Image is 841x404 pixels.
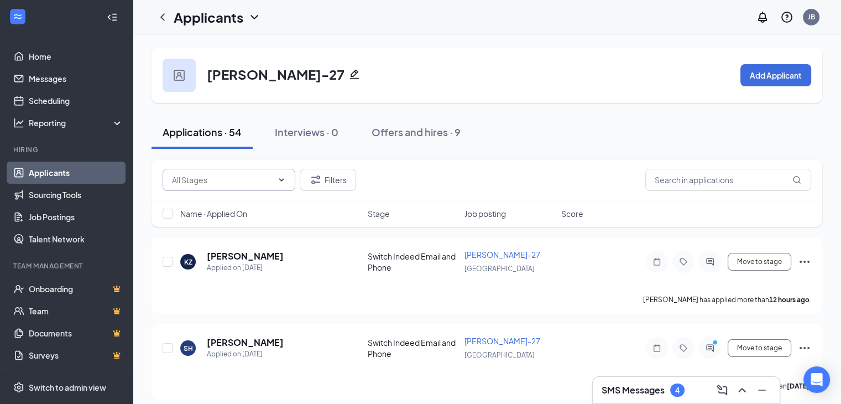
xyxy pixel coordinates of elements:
div: Offers and hires · 9 [372,125,461,139]
div: Switch Indeed Email and Phone [368,337,458,359]
span: Job posting [464,208,506,219]
svg: Analysis [13,117,24,128]
svg: Ellipses [798,255,811,268]
h3: SMS Messages [602,384,665,396]
a: Messages [29,68,123,90]
a: Talent Network [29,228,123,250]
a: OnboardingCrown [29,278,123,300]
span: Score [561,208,583,219]
div: JB [808,12,815,22]
img: user icon [174,70,185,81]
svg: ChevronUp [735,384,749,397]
svg: MagnifyingGlass [792,175,801,184]
svg: Filter [309,173,322,187]
button: Filter Filters [300,169,356,191]
div: Switch Indeed Email and Phone [368,251,458,273]
svg: Ellipses [798,341,811,355]
svg: PrimaryDot [710,339,723,348]
svg: Collapse [107,12,118,23]
span: [PERSON_NAME]-27 [464,250,540,260]
input: Search in applications [645,169,811,191]
svg: ChevronDown [277,175,286,184]
svg: WorkstreamLogo [12,11,23,22]
svg: ChevronDown [248,11,261,24]
svg: Pencil [349,69,360,80]
h5: [PERSON_NAME] [207,250,284,262]
a: DocumentsCrown [29,322,123,344]
svg: Notifications [756,11,769,24]
a: Sourcing Tools [29,184,123,206]
button: Move to stage [728,339,791,357]
svg: Minimize [755,384,769,397]
svg: Tag [677,344,690,353]
h3: [PERSON_NAME]-27 [207,65,344,84]
div: Team Management [13,261,121,271]
span: Name · Applied On [180,208,247,219]
div: Applied on [DATE] [207,349,284,360]
svg: ActiveChat [703,257,717,266]
svg: ChevronLeft [156,11,169,24]
div: Open Intercom Messenger [803,366,830,393]
a: Applicants [29,162,123,184]
p: [PERSON_NAME] has applied more than . [643,295,811,304]
svg: ComposeMessage [715,384,729,397]
button: Move to stage [728,253,791,271]
span: [GEOGRAPHIC_DATA] [464,351,535,359]
span: Stage [368,208,390,219]
button: Add Applicant [740,64,811,86]
b: [DATE] [787,382,809,390]
div: SH [184,344,193,353]
a: SurveysCrown [29,344,123,366]
div: Hiring [13,145,121,154]
h5: [PERSON_NAME] [207,336,284,349]
svg: Settings [13,382,24,393]
svg: Tag [677,257,690,266]
svg: QuestionInfo [780,11,793,24]
span: [GEOGRAPHIC_DATA] [464,265,535,273]
svg: Note [650,344,664,353]
a: Home [29,45,123,68]
a: TeamCrown [29,300,123,322]
a: Scheduling [29,90,123,112]
div: Reporting [29,117,124,128]
input: All Stages [172,174,273,186]
button: Minimize [753,381,771,399]
div: 4 [675,386,680,395]
a: Job Postings [29,206,123,228]
div: Applications · 54 [163,125,242,139]
div: KZ [184,257,192,267]
div: Interviews · 0 [275,125,338,139]
svg: Note [650,257,664,266]
svg: ActiveChat [703,344,717,353]
b: 12 hours ago [769,296,809,304]
button: ChevronUp [733,381,751,399]
div: Applied on [DATE] [207,262,284,273]
button: ComposeMessage [713,381,731,399]
h1: Applicants [174,8,243,27]
div: Switch to admin view [29,382,106,393]
span: [PERSON_NAME]-27 [464,336,540,346]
